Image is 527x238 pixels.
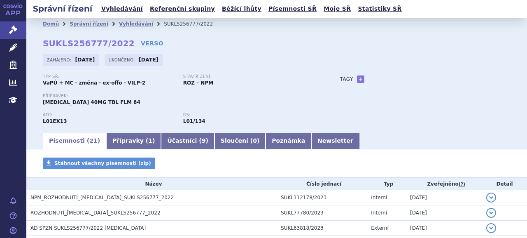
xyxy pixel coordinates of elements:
[355,3,404,14] a: Statistiky SŘ
[371,210,387,216] span: Interní
[164,18,224,30] li: SUKLS256777/2022
[47,57,73,63] span: Zahájeno:
[183,80,213,86] strong: ROZ – NPM
[340,74,353,84] h3: Tagy
[357,75,364,83] a: +
[139,57,159,63] strong: [DATE]
[89,137,97,144] span: 21
[106,133,161,149] a: Přípravky (1)
[183,74,315,79] p: Stav řízení:
[161,133,214,149] a: Účastníci (9)
[30,195,174,200] span: NPM_ROZHODNUTÍ_XOSPATA_SUKLS256777_2022
[406,221,482,236] td: [DATE]
[266,133,311,149] a: Poznámka
[183,118,205,124] strong: gilteritinib
[43,133,106,149] a: Písemnosti (21)
[70,21,108,27] a: Správní řízení
[321,3,353,14] a: Moje SŘ
[277,205,367,221] td: SUKL77780/2023
[43,113,175,118] p: ATC:
[54,160,151,166] span: Stáhnout všechny písemnosti (zip)
[183,113,315,118] p: RS:
[253,137,257,144] span: 0
[109,57,137,63] span: Ukončeno:
[406,178,482,190] th: Zveřejněno
[43,94,324,99] p: Přípravek:
[482,178,527,190] th: Detail
[486,193,496,203] button: detail
[311,133,359,149] a: Newsletter
[148,137,152,144] span: 1
[43,21,59,27] a: Domů
[486,223,496,233] button: detail
[43,38,135,48] strong: SUKLS256777/2022
[26,178,277,190] th: Název
[147,3,217,14] a: Referenční skupiny
[406,205,482,221] td: [DATE]
[30,210,161,216] span: ROZHODNUTÍ_XOSPATA_SUKLS256777_2022
[119,21,153,27] a: Vyhledávání
[486,208,496,218] button: detail
[219,3,264,14] a: Běžící lhůty
[141,39,163,47] a: VERSO
[43,99,140,105] span: [MEDICAL_DATA] 40MG TBL FLM 84
[371,225,388,231] span: Externí
[266,3,319,14] a: Písemnosti SŘ
[75,57,95,63] strong: [DATE]
[26,3,99,14] h2: Správní řízení
[371,195,387,200] span: Interní
[43,158,155,169] a: Stáhnout všechny písemnosti (zip)
[202,137,206,144] span: 9
[367,178,406,190] th: Typ
[277,178,367,190] th: Číslo jednací
[215,133,266,149] a: Sloučení (0)
[99,3,145,14] a: Vyhledávání
[406,190,482,205] td: [DATE]
[43,80,145,86] strong: VaPÚ + MC - změna - ex-offo - VILP-2
[43,74,175,79] p: Typ SŘ:
[459,181,465,187] abbr: (?)
[43,118,67,124] strong: GILTERITINIB
[30,225,146,231] span: AD SPZN SUKLS256777/2022 Xospata
[277,221,367,236] td: SUKL63818/2023
[277,190,367,205] td: SUKL112178/2023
